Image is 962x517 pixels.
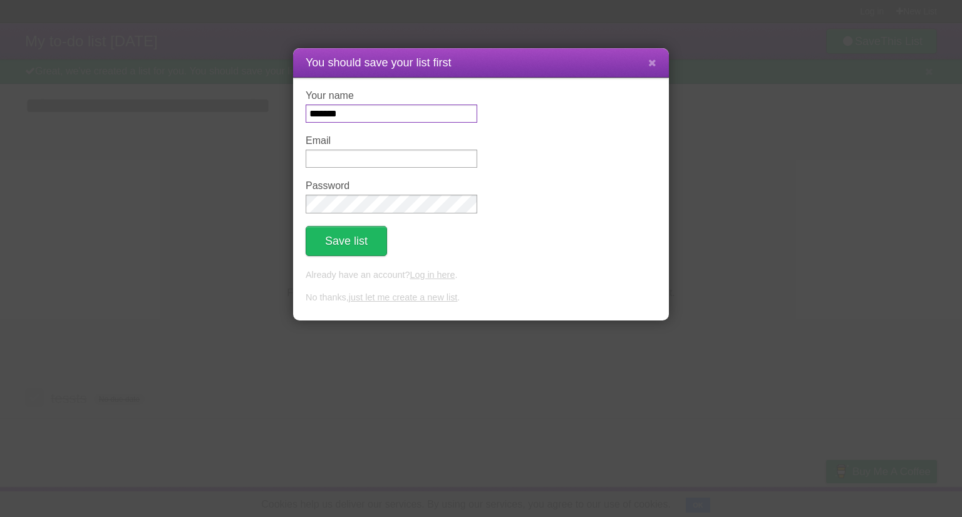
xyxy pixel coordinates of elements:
label: Your name [306,90,477,101]
h1: You should save your list first [306,54,656,71]
p: No thanks, . [306,291,656,305]
a: just let me create a new list [349,292,458,302]
label: Password [306,180,477,192]
button: Save list [306,226,387,256]
label: Email [306,135,477,146]
a: Log in here [410,270,455,280]
p: Already have an account? . [306,269,656,282]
